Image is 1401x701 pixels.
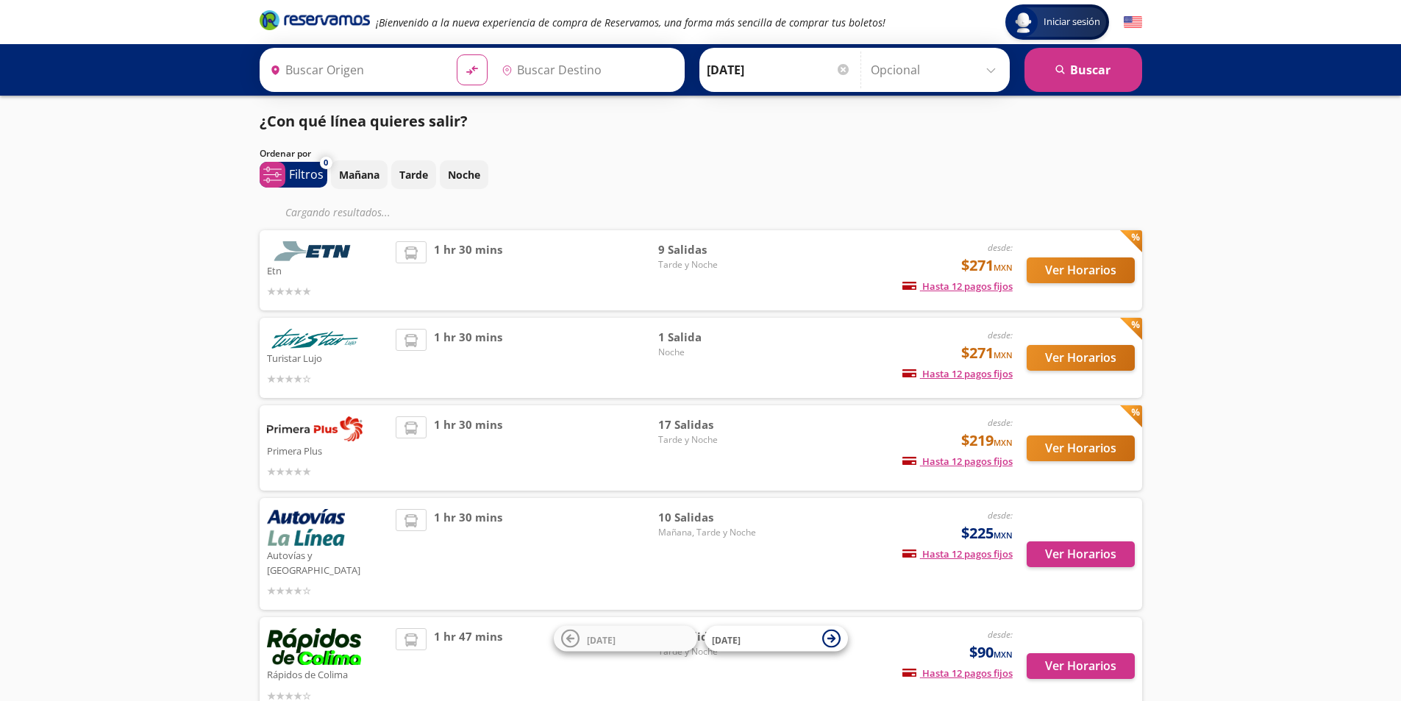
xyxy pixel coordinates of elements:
small: MXN [994,349,1013,360]
a: Brand Logo [260,9,370,35]
input: Elegir Fecha [707,51,851,88]
span: $90 [969,641,1013,663]
span: Tarde y Noche [658,645,761,658]
span: Hasta 12 pagos fijos [902,666,1013,680]
p: Etn [267,261,389,279]
em: desde: [988,241,1013,254]
p: ¿Con qué línea quieres salir? [260,110,468,132]
i: Brand Logo [260,9,370,31]
img: Turistar Lujo [267,329,363,349]
img: Rápidos de Colima [267,628,362,665]
span: 1 hr 30 mins [434,509,502,599]
p: Noche [448,167,480,182]
p: Tarde [399,167,428,182]
span: Iniciar sesión [1038,15,1106,29]
small: MXN [994,649,1013,660]
span: Noche [658,346,761,359]
button: Ver Horarios [1027,257,1135,283]
span: 10 Salidas [658,509,761,526]
img: Primera Plus [267,416,363,441]
em: Cargando resultados ... [285,205,391,219]
img: Etn [267,241,363,261]
span: 1 hr 30 mins [434,416,502,480]
p: Autovías y [GEOGRAPHIC_DATA] [267,546,389,577]
em: desde: [988,628,1013,641]
span: [DATE] [712,633,741,646]
small: MXN [994,530,1013,541]
span: $219 [961,430,1013,452]
input: Opcional [871,51,1002,88]
span: 1 hr 30 mins [434,329,502,387]
span: 1 hr 30 mins [434,241,502,299]
small: MXN [994,437,1013,448]
input: Buscar Destino [496,51,677,88]
button: Mañana [331,160,388,189]
span: $225 [961,522,1013,544]
p: Rápidos de Colima [267,665,389,683]
span: Hasta 12 pagos fijos [902,455,1013,468]
span: $271 [961,342,1013,364]
p: Mañana [339,167,379,182]
em: desde: [988,509,1013,522]
p: Turistar Lujo [267,349,389,366]
button: English [1124,13,1142,32]
span: Hasta 12 pagos fijos [902,547,1013,561]
button: Ver Horarios [1027,435,1135,461]
p: Ordenar por [260,147,311,160]
button: Ver Horarios [1027,345,1135,371]
button: [DATE] [554,626,697,652]
em: desde: [988,416,1013,429]
em: desde: [988,329,1013,341]
button: Tarde [391,160,436,189]
span: $271 [961,255,1013,277]
span: Tarde y Noche [658,258,761,271]
span: 9 Salidas [658,241,761,258]
img: Autovías y La Línea [267,509,345,546]
span: [DATE] [587,633,616,646]
button: Ver Horarios [1027,541,1135,567]
span: Hasta 12 pagos fijos [902,367,1013,380]
span: 1 Salida [658,329,761,346]
button: 0Filtros [260,162,327,188]
span: Mañana, Tarde y Noche [658,526,761,539]
span: 0 [324,157,328,169]
small: MXN [994,262,1013,273]
p: Primera Plus [267,441,389,459]
input: Buscar Origen [264,51,445,88]
button: Noche [440,160,488,189]
button: Buscar [1024,48,1142,92]
em: ¡Bienvenido a la nueva experiencia de compra de Reservamos, una forma más sencilla de comprar tus... [376,15,885,29]
button: Ver Horarios [1027,653,1135,679]
p: Filtros [289,166,324,183]
span: 17 Salidas [658,416,761,433]
span: Tarde y Noche [658,433,761,446]
button: [DATE] [705,626,848,652]
span: Hasta 12 pagos fijos [902,280,1013,293]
